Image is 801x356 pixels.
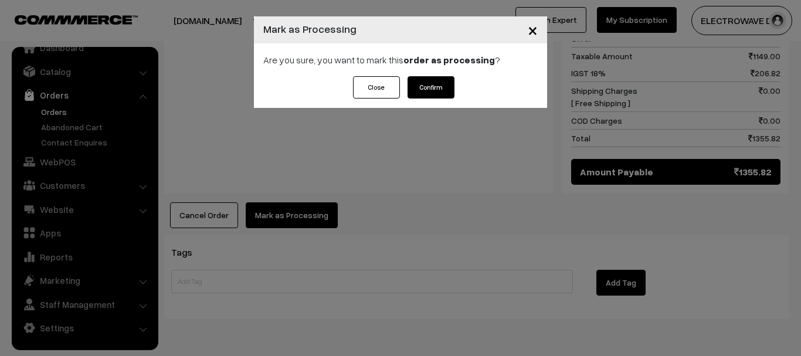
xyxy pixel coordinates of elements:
[528,19,538,40] span: ×
[403,54,495,66] strong: order as processing
[353,76,400,99] button: Close
[263,21,357,37] h4: Mark as Processing
[254,43,547,76] div: Are you sure, you want to mark this ?
[408,76,454,99] button: Confirm
[518,12,547,48] button: Close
